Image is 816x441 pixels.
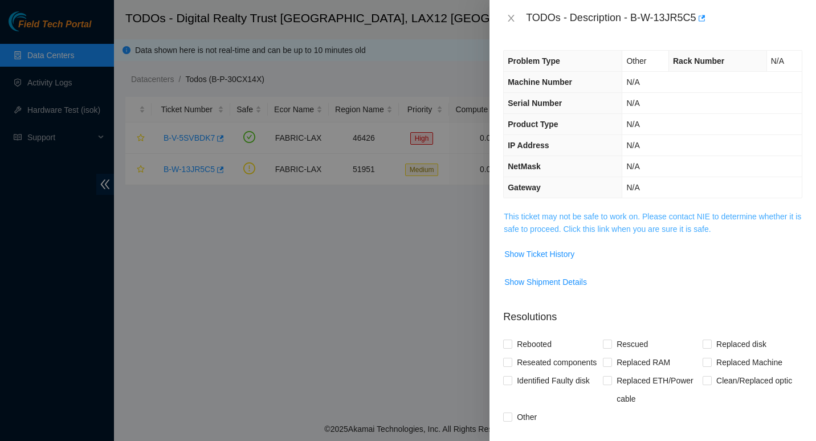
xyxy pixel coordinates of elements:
[508,120,558,129] span: Product Type
[512,408,541,426] span: Other
[508,77,572,87] span: Machine Number
[508,162,541,171] span: NetMask
[512,371,594,390] span: Identified Faulty disk
[712,335,771,353] span: Replaced disk
[503,13,519,24] button: Close
[508,56,560,66] span: Problem Type
[626,99,639,108] span: N/A
[504,248,574,260] span: Show Ticket History
[626,77,639,87] span: N/A
[612,353,675,371] span: Replaced RAM
[504,212,801,234] a: This ticket may not be safe to work on. Please contact NIE to determine whether it is safe to pro...
[504,245,575,263] button: Show Ticket History
[712,353,787,371] span: Replaced Machine
[508,141,549,150] span: IP Address
[612,335,652,353] span: Rescued
[626,56,646,66] span: Other
[673,56,724,66] span: Rack Number
[626,183,639,192] span: N/A
[512,335,556,353] span: Rebooted
[504,276,587,288] span: Show Shipment Details
[771,56,784,66] span: N/A
[712,371,797,390] span: Clean/Replaced optic
[612,371,703,408] span: Replaced ETH/Power cable
[626,162,639,171] span: N/A
[507,14,516,23] span: close
[508,99,562,108] span: Serial Number
[504,273,587,291] button: Show Shipment Details
[626,141,639,150] span: N/A
[512,353,601,371] span: Reseated components
[626,120,639,129] span: N/A
[503,300,802,325] p: Resolutions
[508,183,541,192] span: Gateway
[526,9,802,27] div: TODOs - Description - B-W-13JR5C5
